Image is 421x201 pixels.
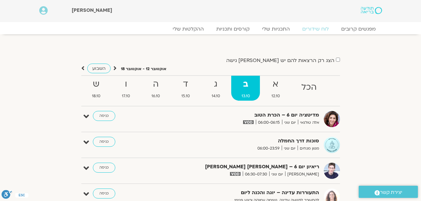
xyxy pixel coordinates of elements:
a: ד15.10 [171,76,200,101]
strong: התעוררות עדינה – יוגה והכנה ליום [166,189,319,197]
a: השבוע [87,64,111,73]
span: [PERSON_NAME] [72,7,112,14]
span: 13.10 [231,93,260,99]
strong: א [261,77,290,91]
span: 14.10 [201,93,230,99]
span: 06:30-07:30 [243,171,269,178]
span: יום שני [282,145,298,152]
span: 06:00-06:15 [256,119,282,126]
a: ו17.10 [112,76,140,101]
span: יום שני [282,119,298,126]
strong: ש [82,77,111,91]
a: ג14.10 [201,76,230,101]
strong: ב [231,77,260,91]
span: יצירת קשר [380,188,402,197]
a: כניסה [93,111,115,121]
img: vodicon [243,120,253,124]
span: [PERSON_NAME] [285,171,319,178]
strong: ה [141,77,170,91]
span: 12.10 [261,93,290,99]
a: כניסה [93,189,115,199]
label: הצג רק הרצאות להם יש [PERSON_NAME] גישה [226,58,334,63]
a: א12.10 [261,76,290,101]
span: 17.10 [112,93,140,99]
img: vodicon [230,172,240,176]
strong: מדיטציה יום 6 – הכרת הטוב [166,111,319,119]
strong: הכל [291,80,327,94]
span: השבוע [92,65,106,71]
p: אוקטובר 12 - אוקטובר 18 [121,66,166,72]
a: מפגשים קרובים [335,26,382,32]
a: ה16.10 [141,76,170,101]
a: כניסה [93,137,115,147]
span: 06:00-23:59 [255,145,282,152]
span: אלה טולנאי [298,119,319,126]
a: לוח שידורים [296,26,335,32]
a: כניסה [93,163,115,173]
strong: ריאיון יום 6 – [PERSON_NAME] [PERSON_NAME] [166,163,319,171]
a: התכניות שלי [256,26,296,32]
strong: ו [112,77,140,91]
span: מגוון מנחים [298,145,319,152]
a: ההקלטות שלי [166,26,210,32]
strong: ג [201,77,230,91]
a: הכל [291,76,327,101]
span: 15.10 [171,93,200,99]
strong: סוכות דרך החמלה [166,137,319,145]
span: 16.10 [141,93,170,99]
a: יצירת קשר [359,186,418,198]
span: 18.10 [82,93,111,99]
strong: ד [171,77,200,91]
span: יום שני [269,171,285,178]
nav: Menu [39,26,382,32]
a: ש18.10 [82,76,111,101]
a: ב13.10 [231,76,260,101]
a: קורסים ותכניות [210,26,256,32]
